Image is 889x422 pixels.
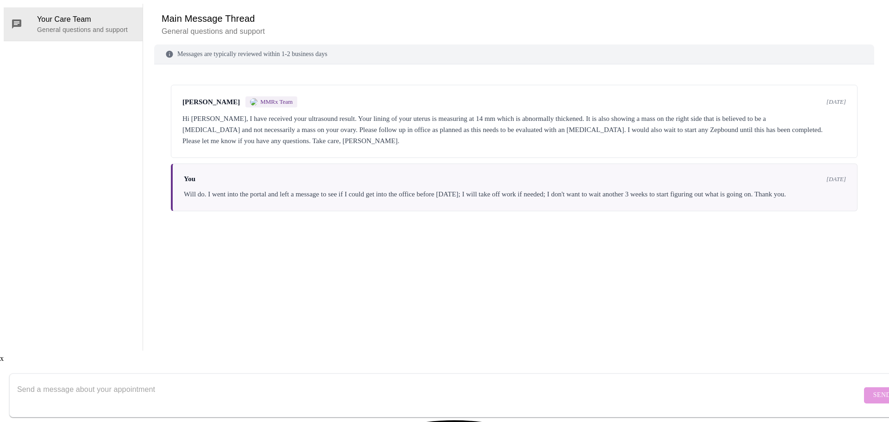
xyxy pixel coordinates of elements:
p: General questions and support [37,25,135,34]
div: Hi [PERSON_NAME], I have received your ultrasound result. Your lining of your uterus is measuring... [182,113,846,146]
div: Your Care TeamGeneral questions and support [4,7,143,41]
img: MMRX [250,98,257,106]
span: MMRx Team [260,98,293,106]
span: [PERSON_NAME] [182,98,240,106]
div: Will do. I went into the portal and left a message to see if I could get into the office before [... [184,189,846,200]
h6: Main Message Thread [162,11,867,26]
span: Your Care Team [37,14,135,25]
p: General questions and support [162,26,867,37]
span: You [184,175,195,183]
div: Messages are typically reviewed within 1-2 business days [154,44,874,64]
